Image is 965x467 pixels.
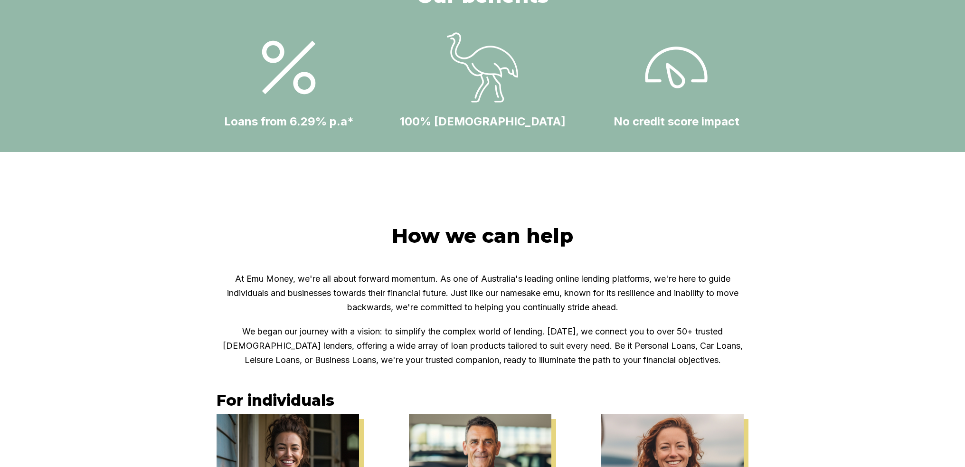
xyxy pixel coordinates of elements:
img: Loans from 6.29% p.a* [253,32,324,103]
img: Loans from 6.29% p.a* [641,32,712,103]
p: We began our journey with a vision: to simplify the complex world of lending. [DATE], we connect ... [217,324,748,367]
h4: 100% [DEMOGRAPHIC_DATA] [400,114,566,128]
p: At Emu Money, we're all about forward momentum. As one of Australia's leading online lending plat... [217,272,748,315]
h4: No credit score impact [614,114,739,128]
h2: How we can help [392,223,573,248]
h3: For individuals [217,391,748,410]
h4: Loans from 6.29% p.a* [224,114,354,128]
img: Loans from 6.29% p.a* [447,32,518,103]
